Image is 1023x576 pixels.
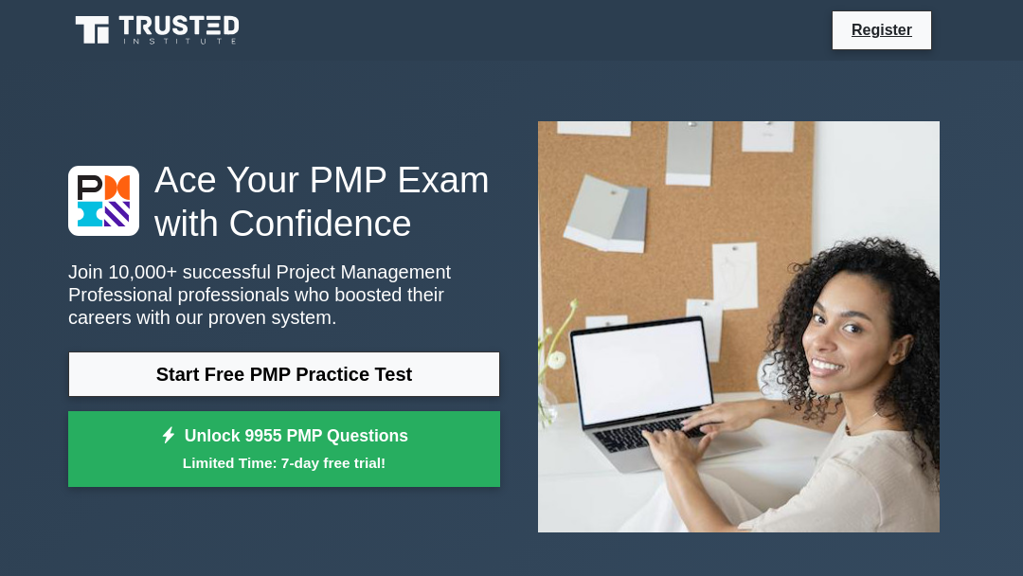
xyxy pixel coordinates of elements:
h1: Ace Your PMP Exam with Confidence [68,158,500,245]
a: Unlock 9955 PMP QuestionsLimited Time: 7-day free trial! [68,411,500,487]
a: Start Free PMP Practice Test [68,351,500,397]
small: Limited Time: 7-day free trial! [92,452,476,474]
a: Register [840,18,924,42]
p: Join 10,000+ successful Project Management Professional professionals who boosted their careers w... [68,261,500,329]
